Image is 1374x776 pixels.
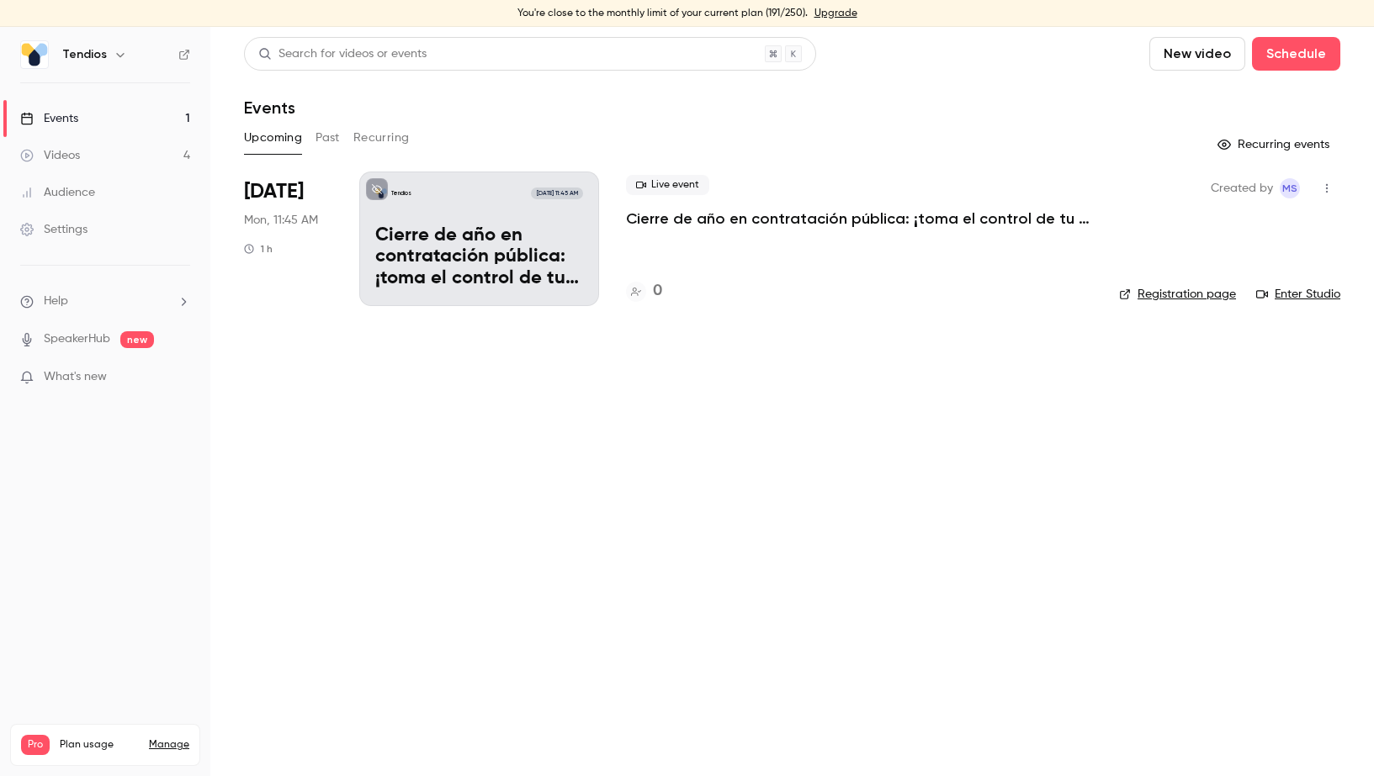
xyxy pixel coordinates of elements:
div: 1 h [244,242,273,256]
h6: Tendios [62,46,107,63]
a: Upgrade [814,7,857,20]
div: Search for videos or events [258,45,427,63]
span: new [120,331,154,348]
span: Created by [1211,178,1273,198]
a: Registration page [1119,286,1236,303]
span: Help [44,293,68,310]
button: Recurring [353,124,410,151]
a: Enter Studio [1256,286,1340,303]
span: MS [1282,178,1297,198]
h4: 0 [653,280,662,303]
a: Manage [149,738,189,752]
div: Videos [20,147,80,164]
p: Tendios [391,189,411,198]
span: Live event [626,175,709,195]
li: help-dropdown-opener [20,293,190,310]
img: Tendios [21,41,48,68]
div: Events [20,110,78,127]
span: Maria Serra [1280,178,1300,198]
a: 0 [626,280,662,303]
a: Cierre de año en contratación pública: ¡toma el control de tu ejecución! [626,209,1092,229]
div: Settings [20,221,88,238]
span: [DATE] [244,178,304,205]
div: Sep 15 Mon, 11:45 AM (Europe/Madrid) [244,172,332,306]
span: What's new [44,368,107,386]
span: Mon, 11:45 AM [244,212,318,229]
span: Plan usage [60,738,139,752]
button: Upcoming [244,124,302,151]
a: SpeakerHub [44,330,110,348]
div: Audience [20,184,95,201]
button: Past [316,124,340,151]
button: Recurring events [1210,131,1340,158]
h1: Events [244,98,295,118]
button: New video [1149,37,1245,71]
a: Cierre de año en contratación pública: ¡toma el control de tu ejecución!Tendios[DATE] 11:45 AMCie... [359,172,599,306]
button: Schedule [1252,37,1340,71]
span: Pro [21,735,50,755]
p: Cierre de año en contratación pública: ¡toma el control de tu ejecución! [375,225,583,290]
span: [DATE] 11:45 AM [531,187,582,199]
